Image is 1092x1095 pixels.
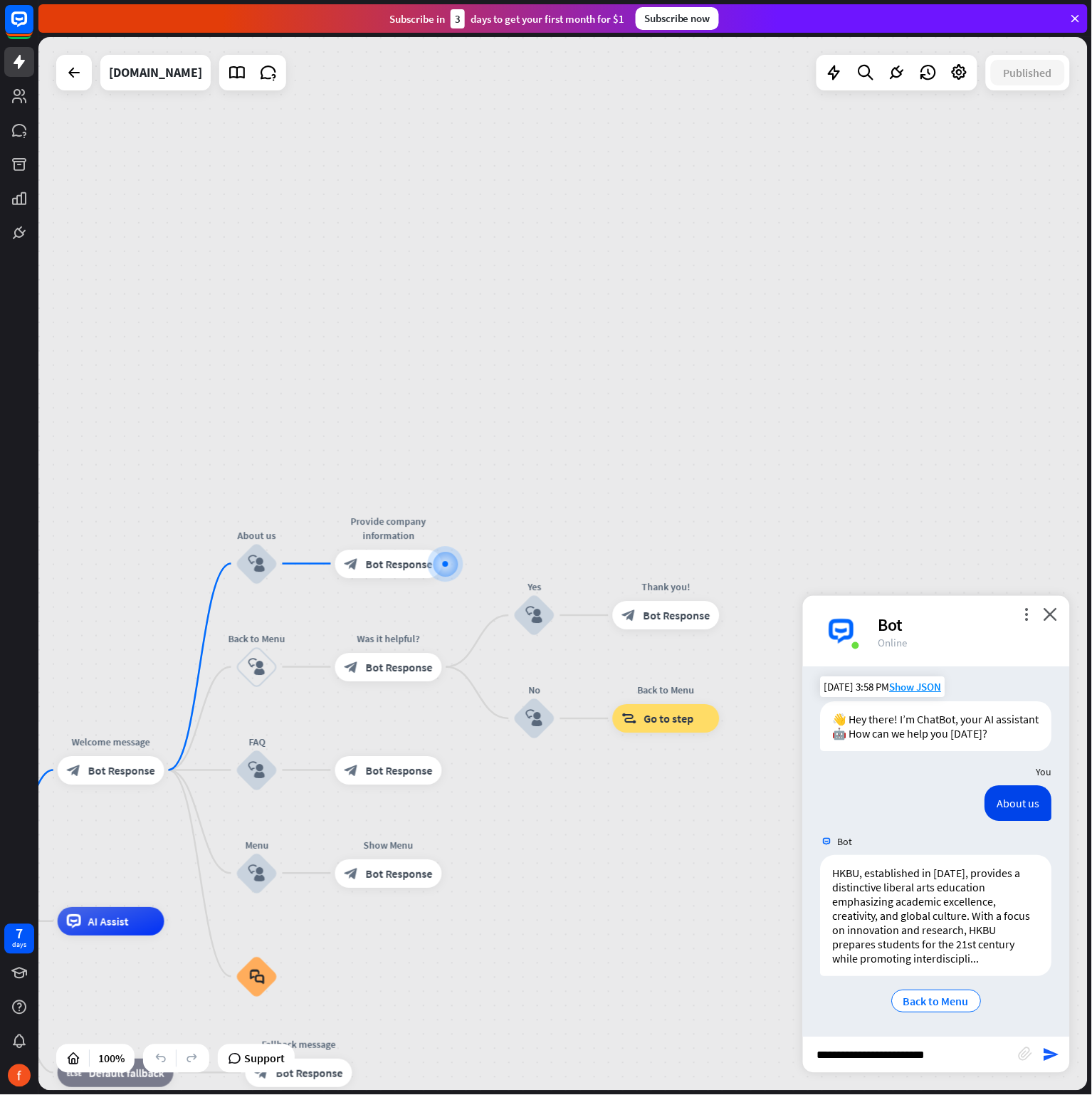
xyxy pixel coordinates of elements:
span: Show JSON [890,680,942,693]
div: Provide company information [325,514,453,543]
button: Open LiveChat chat widget [11,6,54,48]
i: block_bot_response [67,763,81,777]
span: Bot Response [366,763,433,777]
span: Bot [838,835,853,848]
i: block_user_input [526,711,543,728]
i: send [1043,1047,1060,1064]
span: You [1036,765,1052,778]
div: [DATE] 3:58 PM [821,676,945,697]
i: block_user_input [526,607,543,624]
i: block_goto [622,712,637,726]
i: block_bot_response [255,1066,269,1080]
i: more_vert [1021,607,1034,621]
div: 7 [16,928,23,941]
div: Fallback message [235,1037,363,1052]
div: Thank you! [602,580,730,594]
div: No [492,683,577,698]
i: close [1044,607,1058,621]
div: Yes [492,580,577,594]
i: block_attachment [1019,1047,1033,1062]
i: block_user_input [248,555,266,572]
i: block_user_input [248,659,266,676]
span: Bot Response [366,557,433,571]
div: Welcome message [47,735,175,749]
button: Published [991,60,1065,85]
i: block_user_input [248,762,266,779]
div: HKBU, established in [DATE], provides a distinctive liberal arts education emphasizing academic e... [821,855,1052,976]
span: Bot Response [276,1066,343,1080]
span: AI Assist [88,915,129,929]
span: Back to Menu [904,994,970,1008]
div: Menu [214,838,300,852]
div: 100% [94,1047,129,1070]
div: FAQ [214,735,300,749]
div: Back to Menu [214,632,300,646]
div: Back to Menu [602,683,730,698]
div: Show Menu [325,838,453,852]
span: Default fallback [89,1066,164,1080]
i: block_bot_response [622,609,636,623]
i: block_bot_response [345,866,359,881]
span: Bot Response [88,763,155,777]
i: block_bot_response [345,557,359,571]
i: block_fallback [67,1066,82,1080]
div: days [12,941,26,950]
span: Bot Response [644,609,710,623]
div: Bot [878,614,1053,636]
div: Was it helpful? [325,632,453,646]
span: Bot Response [366,660,433,674]
span: Go to step [644,712,694,726]
span: Bot Response [366,866,433,881]
i: block_bot_response [345,660,359,674]
i: block_bot_response [345,763,359,777]
div: Subscribe in days to get your first month for $1 [389,9,624,28]
div: Subscribe now [636,7,719,30]
div: Online [878,636,1053,649]
div: hkbu.edu.hk [109,55,202,90]
i: block_faq [249,969,264,985]
div: 👋 Hey there! I’m ChatBot, your AI assistant 🤖 How can we help you [DATE]? [821,701,1052,751]
span: Support [244,1047,285,1070]
div: About us [214,528,300,543]
a: 7 days [4,924,34,954]
i: block_user_input [248,865,266,882]
div: About us [985,785,1052,821]
div: 3 [451,9,465,28]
